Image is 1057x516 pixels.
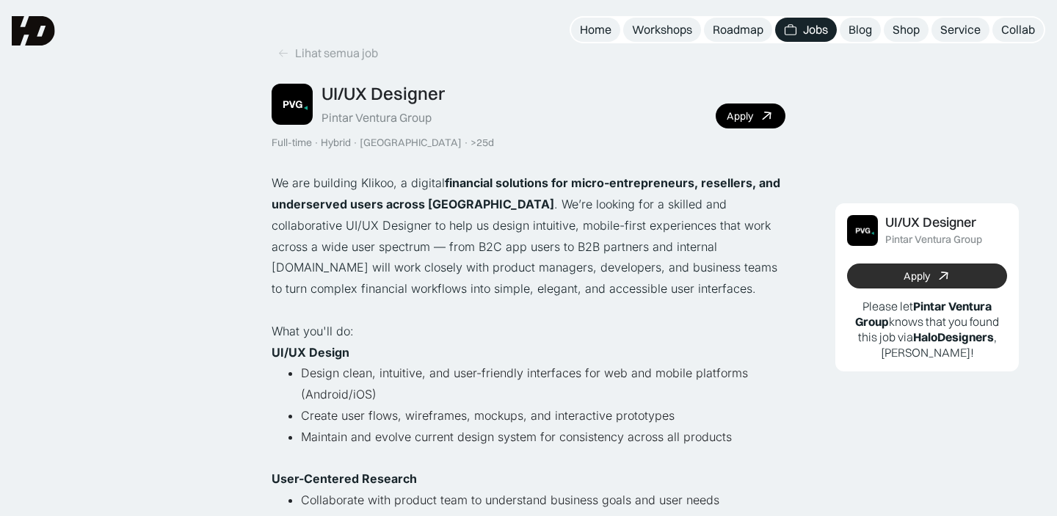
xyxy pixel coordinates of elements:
a: Roadmap [704,18,772,42]
div: Jobs [803,22,828,37]
p: ‍ [272,342,785,363]
div: Roadmap [713,22,763,37]
img: Job Image [847,215,878,246]
a: Blog [840,18,881,42]
li: Maintain and evolve current design system for consistency across all products [301,426,785,469]
div: Workshops [632,22,692,37]
div: · [313,137,319,149]
div: >25d [471,137,494,149]
img: Job Image [272,84,313,125]
a: Apply [847,264,1007,288]
b: HaloDesigners [913,330,994,344]
div: · [463,137,469,149]
a: Service [931,18,989,42]
div: Collab [1001,22,1035,37]
li: Collaborate with product team to understand business goals and user needs [301,490,785,511]
a: Collab [992,18,1044,42]
div: Home [580,22,611,37]
div: Full-time [272,137,312,149]
div: Apply [727,110,753,123]
li: Design clean, intuitive, and user-friendly interfaces for web and mobile platforms (Android/iOS) [301,363,785,405]
div: UI/UX Designer [322,83,445,104]
div: Pintar Ventura Group [322,110,432,126]
p: What you'll do: [272,321,785,342]
p: ‍ [272,299,785,321]
div: · [352,137,358,149]
div: Shop [893,22,920,37]
li: Create user flows, wireframes, mockups, and interactive prototypes [301,405,785,426]
a: Home [571,18,620,42]
div: Blog [849,22,872,37]
p: Please let knows that you found this job via , [PERSON_NAME]! [847,299,1007,360]
strong: financial solutions for micro-entrepreneurs, resellers, and underserved users across [GEOGRAPHIC_... [272,175,780,211]
strong: UI/UX Design [272,345,349,360]
a: Workshops [623,18,701,42]
strong: User-Centered Research [272,471,417,486]
p: We are building Klikoo, a digital . We’re looking for a skilled and collaborative UI/UX Designer ... [272,172,785,299]
a: Lihat semua job [272,41,384,65]
b: Pintar Ventura Group [855,299,992,329]
div: Apply [904,270,930,283]
div: UI/UX Designer [885,215,976,230]
div: [GEOGRAPHIC_DATA] [360,137,462,149]
a: Apply [716,103,785,128]
div: Pintar Ventura Group [885,233,982,246]
div: Lihat semua job [295,46,378,61]
a: Jobs [775,18,837,42]
div: Hybrid [321,137,351,149]
a: Shop [884,18,929,42]
div: Service [940,22,981,37]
